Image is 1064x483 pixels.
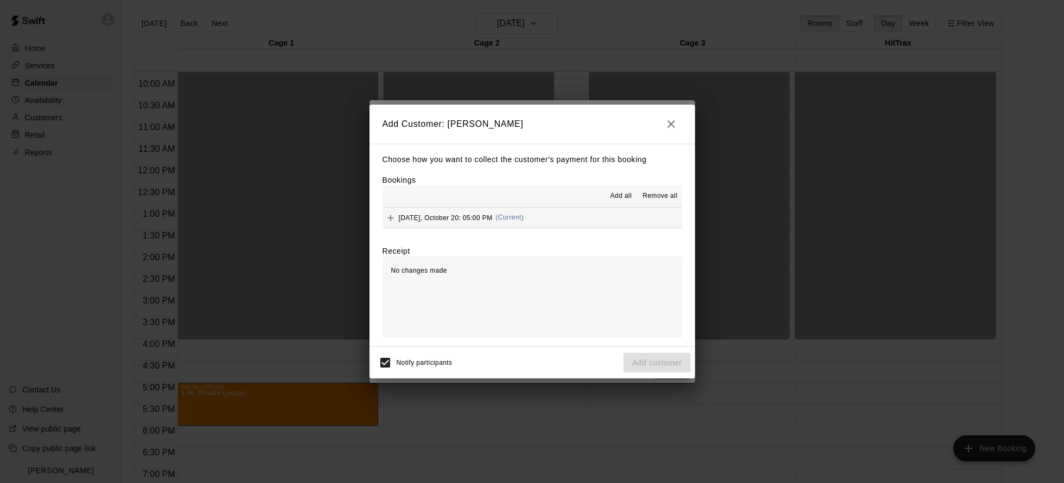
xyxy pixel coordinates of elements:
[399,214,493,221] span: [DATE], October 20: 05:00 PM
[383,208,682,228] button: Add[DATE], October 20: 05:00 PM(Current)
[383,176,416,184] label: Bookings
[603,188,638,205] button: Add all
[610,191,632,202] span: Add all
[496,214,524,221] span: (Current)
[383,213,399,221] span: Add
[383,153,682,166] p: Choose how you want to collect the customer's payment for this booking
[369,105,695,144] h2: Add Customer: [PERSON_NAME]
[397,359,453,366] span: Notify participants
[638,188,681,205] button: Remove all
[642,191,677,202] span: Remove all
[383,246,410,256] label: Receipt
[391,267,447,274] span: No changes made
